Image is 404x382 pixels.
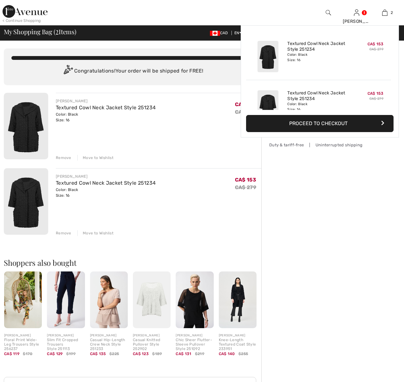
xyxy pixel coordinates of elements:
[47,271,85,328] img: Slim Fit Cropped Trousers Style 251113
[47,338,85,351] div: Slim Fit Cropped Trousers Style 251113
[287,52,350,62] div: Color: Black Size: 16
[4,333,42,338] div: [PERSON_NAME]
[56,187,156,198] div: Color: Black Size: 16
[234,31,242,35] span: EN
[56,105,156,111] a: Textured Cowl Neck Jacket Style 251234
[11,65,254,78] div: Congratulations! Your order will be shipped for FREE!
[56,98,156,104] div: [PERSON_NAME]
[269,142,364,148] div: Duty & tariff-free | Uninterrupted shipping
[4,352,19,356] span: CA$ 119
[287,41,350,52] a: Textured Cowl Neck Jacket Style 251234
[369,47,383,51] s: CA$ 279
[219,338,257,351] div: Knee-Length Textured Coat Style 233951
[90,333,128,338] div: [PERSON_NAME]
[47,333,85,338] div: [PERSON_NAME]
[4,259,261,266] h2: Shoppers also bought
[368,91,383,96] span: CA$ 153
[90,338,128,351] div: Casual Hip-Length Crew Neck Style 251233
[176,338,213,351] div: Chic Sheer Flutter-Sleeve Pullover Style 251092
[382,9,388,16] img: My Bag
[90,352,106,356] span: CA$ 135
[354,9,359,16] img: My Info
[176,333,213,338] div: [PERSON_NAME]
[55,27,59,35] span: 2
[56,180,156,186] a: Textured Cowl Neck Jacket Style 251234
[90,271,128,328] img: Casual Hip-Length Crew Neck Style 251233
[326,9,331,16] img: search the website
[391,10,393,16] span: 2
[4,29,76,35] span: My Shopping Bag ( Items)
[133,271,171,328] img: Casual Knitted Pullover Style 252902
[210,31,220,36] img: Canadian Dollar
[235,101,256,107] span: CA$ 153
[62,65,74,78] img: Congratulation2.svg
[56,111,156,123] div: Color: Black Size: 16
[56,230,71,236] div: Remove
[176,352,191,356] span: CA$ 131
[4,168,48,235] img: Textured Cowl Neck Jacket Style 251234
[133,338,171,351] div: Casual Knitted Pullover Style 252902
[343,18,370,25] div: [PERSON_NAME]
[4,338,42,351] div: Floral Print Wide-Leg Trousers Style 256237
[257,90,278,122] img: Textured Cowl Neck Jacket Style 251234
[354,10,359,16] a: Sign In
[176,271,213,328] img: Chic Sheer Flutter-Sleeve Pullover Style 251092
[3,5,48,18] img: 1ère Avenue
[195,351,204,357] span: $219
[77,155,114,161] div: Move to Wishlist
[287,90,350,102] a: Textured Cowl Neck Jacket Style 251234
[246,115,394,132] button: Proceed to Checkout
[287,102,350,112] div: Color: Black Size: 16
[133,352,149,356] span: CA$ 123
[56,174,156,179] div: [PERSON_NAME]
[219,271,257,328] img: Knee-Length Textured Coat Style 233951
[210,31,231,35] span: CAD
[369,97,383,101] s: CA$ 279
[238,351,248,357] span: $255
[4,93,48,159] img: Textured Cowl Neck Jacket Style 251234
[109,351,119,357] span: $225
[235,184,256,190] s: CA$ 279
[152,351,162,357] span: $189
[219,352,235,356] span: CA$ 140
[66,351,75,357] span: $199
[3,18,41,23] div: < Continue Shopping
[47,352,62,356] span: CA$ 129
[4,271,42,328] img: Floral Print Wide-Leg Trousers Style 256237
[371,9,399,16] a: 2
[235,177,256,183] span: CA$ 153
[368,42,383,46] span: CA$ 153
[257,41,278,72] img: Textured Cowl Neck Jacket Style 251234
[235,109,256,115] s: CA$ 279
[77,230,114,236] div: Move to Wishlist
[56,155,71,161] div: Remove
[23,351,32,357] span: $170
[133,333,171,338] div: [PERSON_NAME]
[219,333,257,338] div: [PERSON_NAME]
